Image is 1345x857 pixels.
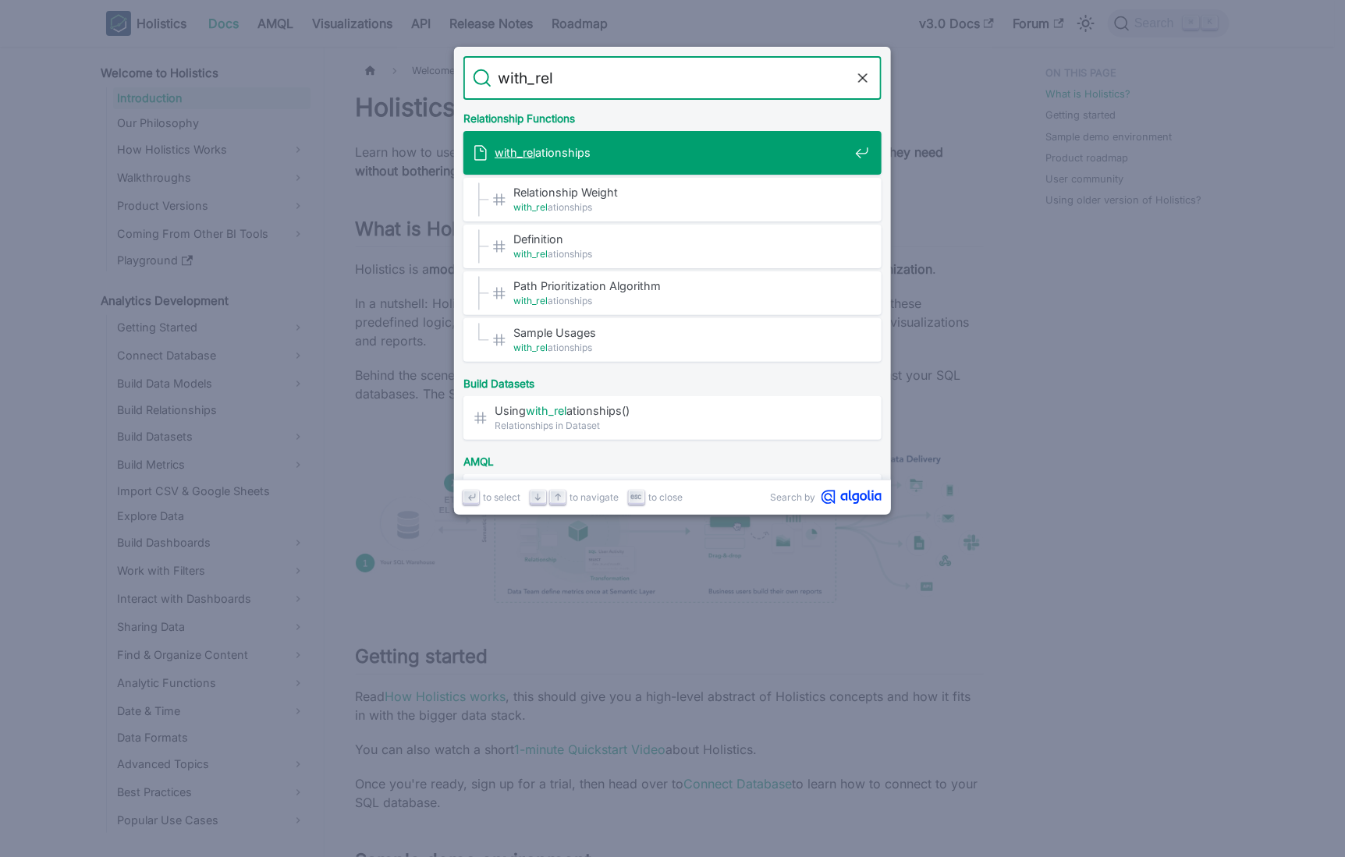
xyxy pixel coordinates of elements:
[495,418,849,433] span: Relationships in Dataset
[495,146,535,159] mark: with_rel
[460,365,885,396] div: Build Datasets
[463,271,882,315] a: Path Prioritization Algorithm​with_relationships
[513,325,849,340] span: Sample Usages​
[463,225,882,268] a: Definition​with_relationships
[460,100,885,131] div: Relationship Functions
[483,490,520,505] span: to select
[513,200,849,214] span: ationships
[463,396,882,440] a: Usingwith_relationships()​Relationships in Dataset
[463,178,882,221] a: Relationship Weight​with_relationships
[513,232,849,246] span: Definition​
[526,404,566,417] mark: with_rel
[463,131,882,175] a: with_relationships
[463,318,882,362] a: Sample Usages​with_relationships
[495,145,849,160] span: ationships
[648,490,683,505] span: to close
[513,295,548,306] mark: with_rel
[513,246,849,261] span: ationships
[513,293,849,308] span: ationships
[853,69,872,87] button: Clear the query
[466,491,477,503] svg: Enter key
[770,490,882,505] a: Search byAlgolia
[570,490,619,505] span: to navigate
[630,491,642,503] svg: Escape key
[513,201,548,213] mark: with_rel
[513,340,849,355] span: ationships
[532,491,544,503] svg: Arrow down
[460,443,885,474] div: AMQL
[495,403,849,418] span: Using ationships()​
[513,342,548,353] mark: with_rel
[513,248,548,260] mark: with_rel
[552,491,564,503] svg: Arrow up
[513,185,849,200] span: Relationship Weight​
[822,490,882,505] svg: Algolia
[463,474,882,518] a: with_relationshipsMetric Functions Overview
[770,490,815,505] span: Search by
[513,278,849,293] span: Path Prioritization Algorithm​
[492,56,853,100] input: Search docs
